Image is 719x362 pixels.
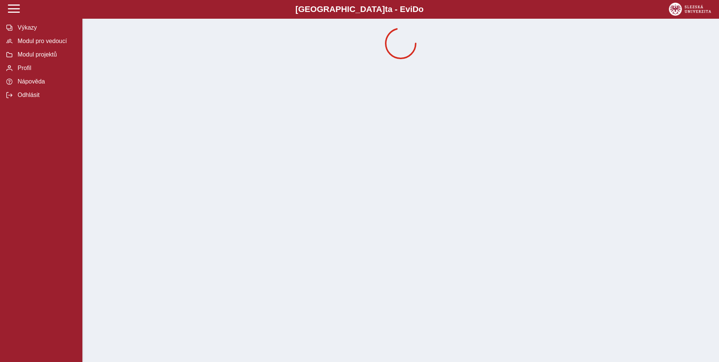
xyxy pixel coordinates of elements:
span: Modul pro vedoucí [15,38,76,45]
span: Profil [15,65,76,72]
span: o [419,4,424,14]
span: D [412,4,418,14]
span: Odhlásit [15,92,76,98]
span: Nápověda [15,78,76,85]
span: Výkazy [15,24,76,31]
img: logo_web_su.png [669,3,711,16]
span: t [385,4,388,14]
span: Modul projektů [15,51,76,58]
b: [GEOGRAPHIC_DATA] a - Evi [22,4,697,14]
